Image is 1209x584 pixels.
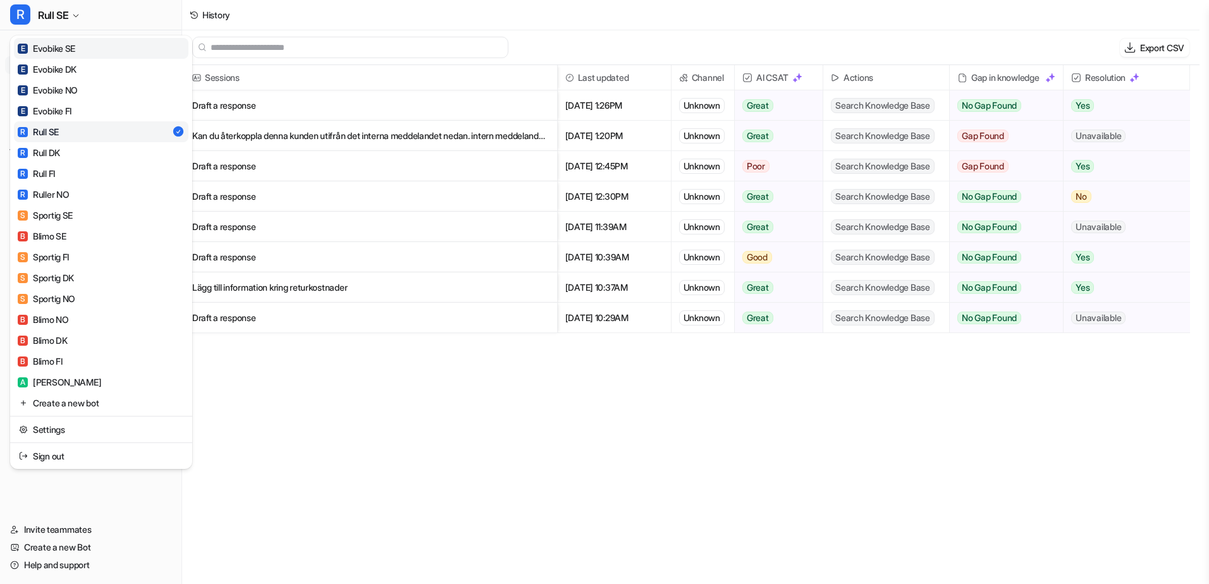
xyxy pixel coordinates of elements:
[18,315,28,325] span: B
[18,355,63,368] div: Blimo FI
[18,294,28,304] span: S
[10,35,192,469] div: RRull SE
[18,44,28,54] span: E
[18,83,78,97] div: Evobike NO
[18,377,28,387] span: A
[18,148,28,158] span: R
[18,190,28,200] span: R
[18,42,75,55] div: Evobike SE
[18,188,69,201] div: Ruller NO
[10,4,30,25] span: R
[18,104,71,118] div: Evobike FI
[18,313,69,326] div: Blimo NO
[14,419,188,440] a: Settings
[18,334,68,347] div: Blimo DK
[19,396,28,410] img: reset
[18,273,28,283] span: S
[18,125,59,138] div: Rull SE
[18,336,28,346] span: B
[18,375,101,389] div: [PERSON_NAME]
[18,356,28,367] span: B
[14,446,188,466] a: Sign out
[18,85,28,95] span: E
[18,252,28,262] span: S
[18,167,55,180] div: Rull FI
[18,292,75,305] div: Sportig NO
[18,64,28,75] span: E
[18,210,28,221] span: S
[38,6,68,24] span: Rull SE
[18,250,69,264] div: Sportig FI
[19,423,28,436] img: reset
[18,127,28,137] span: R
[18,63,77,76] div: Evobike DK
[18,229,66,243] div: Blimo SE
[18,146,60,159] div: Rull DK
[18,209,73,222] div: Sportig SE
[18,169,28,179] span: R
[18,231,28,241] span: B
[19,449,28,463] img: reset
[14,392,188,413] a: Create a new bot
[18,106,28,116] span: E
[18,271,74,284] div: Sportig DK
